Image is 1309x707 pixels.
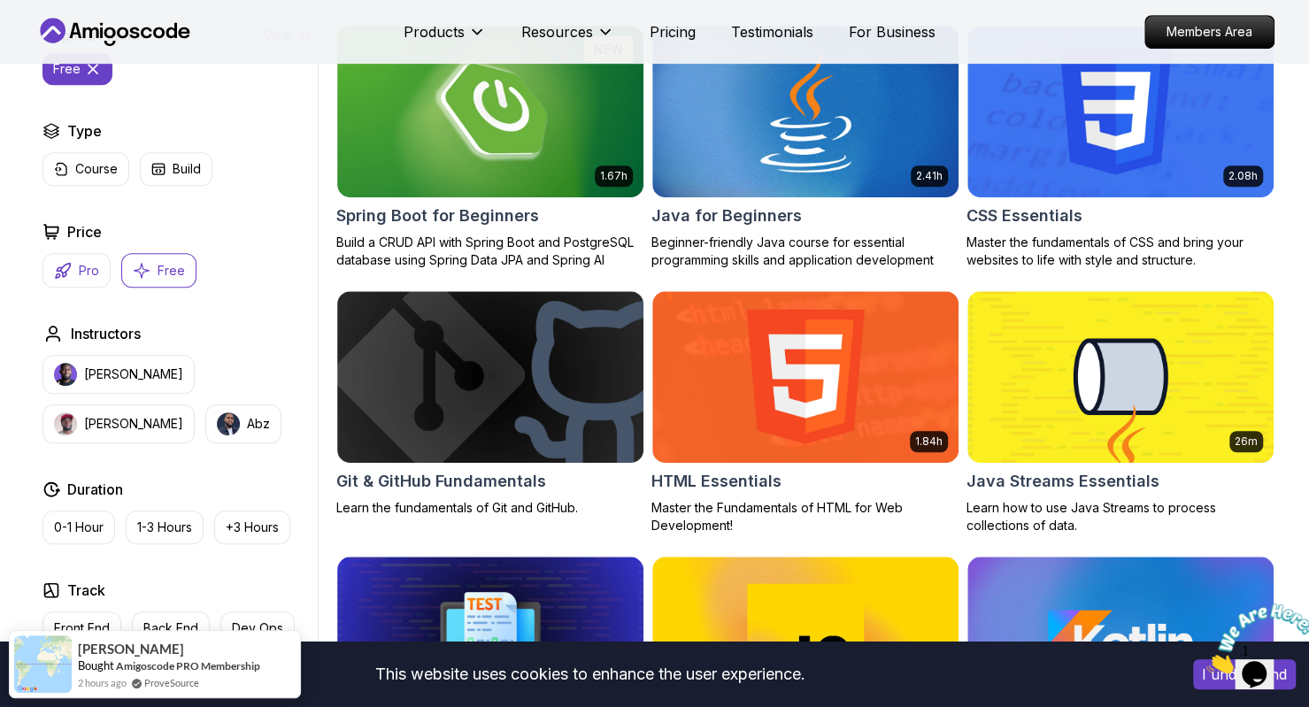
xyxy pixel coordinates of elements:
[337,26,643,197] img: Spring Boot for Beginners card
[54,519,104,536] p: 0-1 Hour
[144,675,199,690] a: ProveSource
[143,619,198,637] p: Back End
[75,160,118,178] p: Course
[336,469,546,494] h2: Git & GitHub Fundamentals
[214,511,290,544] button: +3 Hours
[54,619,110,637] p: Front End
[404,21,486,57] button: Products
[336,499,644,517] p: Learn the fundamentals of Git and GitHub.
[521,21,614,57] button: Resources
[7,7,14,22] span: 1
[336,25,644,269] a: Spring Boot for Beginners card1.67hNEWSpring Boot for BeginnersBuild a CRUD API with Spring Boot ...
[205,404,281,443] button: instructor imgAbz
[7,7,117,77] img: Chat attention grabber
[226,519,279,536] p: +3 Hours
[1228,169,1258,183] p: 2.08h
[232,619,283,637] p: Dev Ops
[158,262,185,280] p: Free
[966,290,1274,534] a: Java Streams Essentials card26mJava Streams EssentialsLearn how to use Java Streams to process co...
[336,290,644,517] a: Git & GitHub Fundamentals cardGit & GitHub FundamentalsLearn the fundamentals of Git and GitHub.
[521,21,593,42] p: Resources
[78,675,127,690] span: 2 hours ago
[1144,15,1274,49] a: Members Area
[13,655,1167,694] div: This website uses cookies to enhance the user experience.
[42,53,112,85] button: free
[651,499,959,534] p: Master the Fundamentals of HTML for Web Development!
[404,21,465,42] p: Products
[121,253,196,288] button: Free
[84,415,183,433] p: [PERSON_NAME]
[67,580,105,601] h2: Track
[173,160,201,178] p: Build
[967,291,1274,463] img: Java Streams Essentials card
[84,365,183,383] p: [PERSON_NAME]
[651,204,802,228] h2: Java for Beginners
[79,262,99,280] p: Pro
[1199,596,1309,680] iframe: chat widget
[966,234,1274,269] p: Master the fundamentals of CSS and bring your websites to life with style and structure.
[42,253,111,288] button: Pro
[54,412,77,435] img: instructor img
[42,404,195,443] button: instructor img[PERSON_NAME]
[140,152,212,186] button: Build
[337,291,643,463] img: Git & GitHub Fundamentals card
[78,642,184,657] span: [PERSON_NAME]
[116,659,260,672] a: Amigoscode PRO Membership
[650,21,696,42] a: Pricing
[651,290,959,534] a: HTML Essentials card1.84hHTML EssentialsMaster the Fundamentals of HTML for Web Development!
[652,26,959,197] img: Java for Beginners card
[42,355,195,394] button: instructor img[PERSON_NAME]
[67,120,102,142] h2: Type
[67,221,102,242] h2: Price
[217,412,240,435] img: instructor img
[53,60,81,78] p: free
[126,511,204,544] button: 1-3 Hours
[67,479,123,500] h2: Duration
[1193,659,1296,689] button: Accept cookies
[132,611,210,645] button: Back End
[336,204,539,228] h2: Spring Boot for Beginners
[651,25,959,269] a: Java for Beginners card2.41hJava for BeginnersBeginner-friendly Java course for essential program...
[54,363,77,386] img: instructor img
[71,323,141,344] h2: Instructors
[42,152,129,186] button: Course
[966,204,1082,228] h2: CSS Essentials
[42,611,121,645] button: Front End
[651,234,959,269] p: Beginner-friendly Java course for essential programming skills and application development
[78,658,114,672] span: Bought
[967,26,1274,197] img: CSS Essentials card
[600,169,628,183] p: 1.67h
[966,499,1274,534] p: Learn how to use Java Streams to process collections of data.
[916,169,943,183] p: 2.41h
[137,519,192,536] p: 1-3 Hours
[652,291,959,463] img: HTML Essentials card
[42,511,115,544] button: 0-1 Hour
[849,21,936,42] a: For Business
[966,469,1159,494] h2: Java Streams Essentials
[1145,16,1274,48] p: Members Area
[915,434,943,449] p: 1.84h
[220,611,295,645] button: Dev Ops
[966,25,1274,269] a: CSS Essentials card2.08hCSS EssentialsMaster the fundamentals of CSS and bring your websites to l...
[247,415,270,433] p: Abz
[651,469,782,494] h2: HTML Essentials
[336,234,644,269] p: Build a CRUD API with Spring Boot and PostgreSQL database using Spring Data JPA and Spring AI
[731,21,813,42] a: Testimonials
[1235,434,1258,449] p: 26m
[14,635,72,693] img: provesource social proof notification image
